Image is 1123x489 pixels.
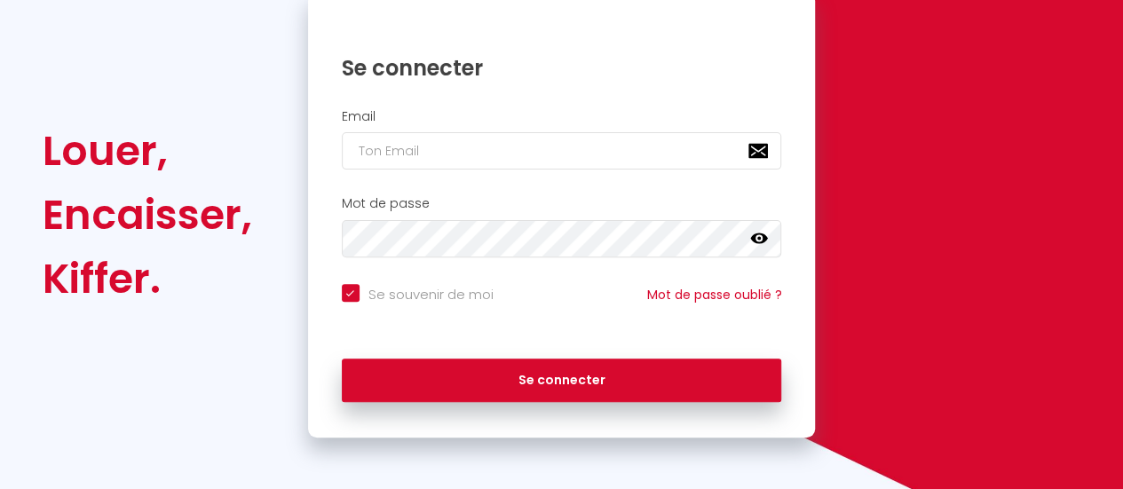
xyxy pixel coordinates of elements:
[342,54,782,82] h1: Se connecter
[14,7,67,60] button: Ouvrir le widget de chat LiveChat
[43,183,252,247] div: Encaisser,
[43,247,252,311] div: Kiffer.
[342,196,782,211] h2: Mot de passe
[342,359,782,403] button: Se connecter
[342,132,782,170] input: Ton Email
[43,119,252,183] div: Louer,
[342,109,782,124] h2: Email
[646,286,781,304] a: Mot de passe oublié ?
